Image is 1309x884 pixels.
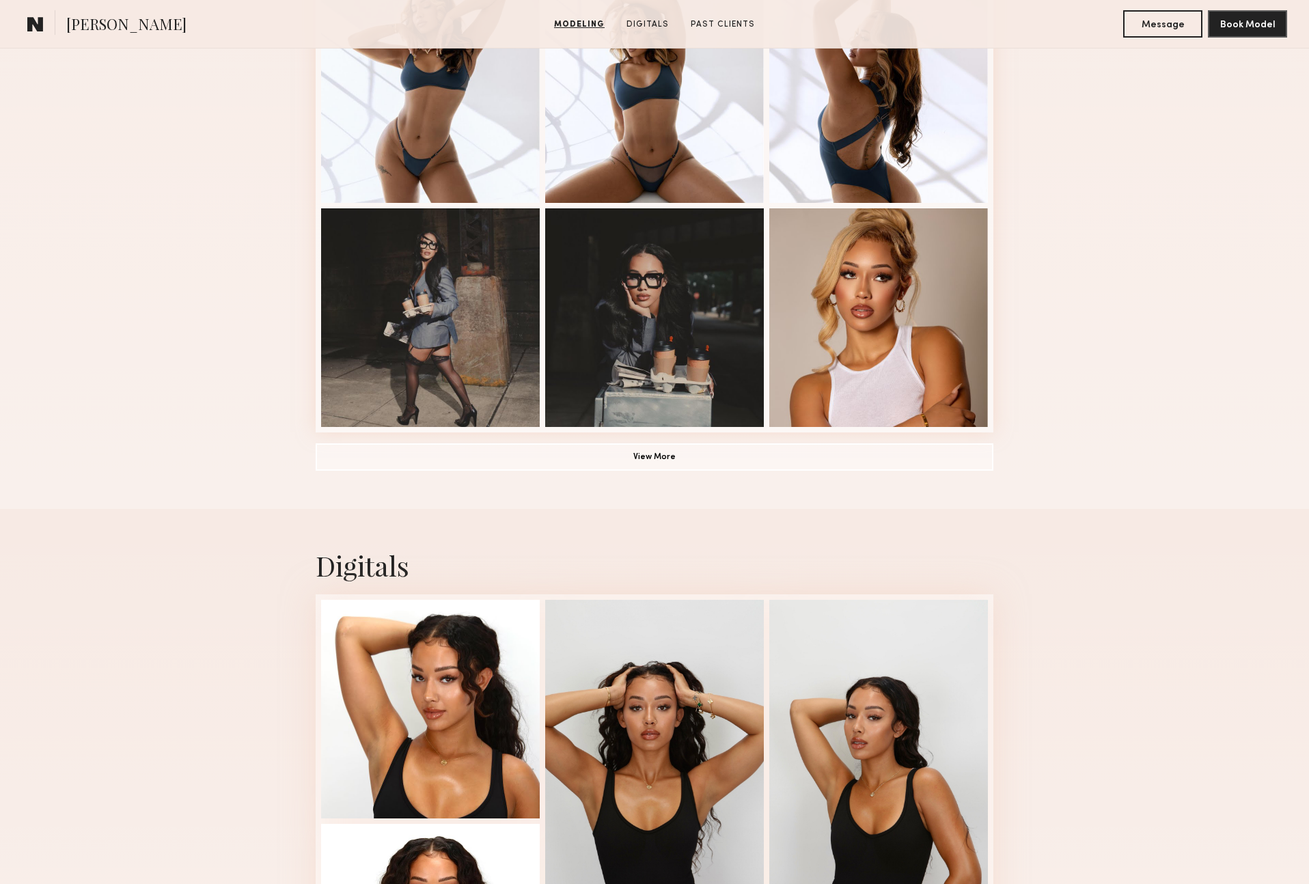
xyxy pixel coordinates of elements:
[685,18,760,31] a: Past Clients
[549,18,610,31] a: Modeling
[621,18,674,31] a: Digitals
[316,547,993,583] div: Digitals
[1208,18,1287,29] a: Book Model
[316,443,993,471] button: View More
[66,14,187,38] span: [PERSON_NAME]
[1208,10,1287,38] button: Book Model
[1123,10,1202,38] button: Message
